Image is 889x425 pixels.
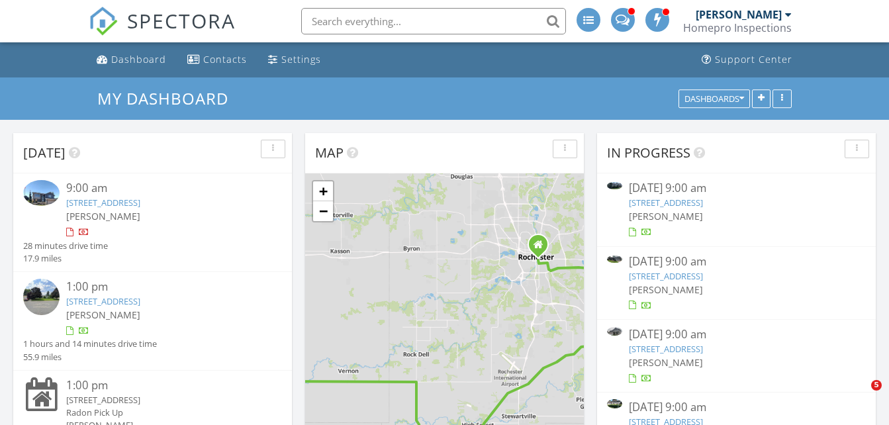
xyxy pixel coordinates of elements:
input: Search everything... [301,8,566,34]
a: My Dashboard [97,87,240,109]
span: SPECTORA [127,7,236,34]
div: [PERSON_NAME] [696,8,782,21]
div: Support Center [715,53,792,66]
div: 55.9 miles [23,351,157,363]
a: Support Center [696,48,798,72]
img: 9321941%2Fcover_photos%2FC7CBjnWqBbCWkViDmD5h%2Fsmall.jpg [607,399,622,408]
a: [DATE] 9:00 am [STREET_ADDRESS] [PERSON_NAME] [607,326,866,385]
div: Contacts [203,53,247,66]
span: [PERSON_NAME] [629,356,703,369]
div: Radon Pick Up [66,406,260,419]
span: [PERSON_NAME] [629,283,703,296]
div: [DATE] 9:00 am [629,254,845,270]
div: Dashboard [111,53,166,66]
div: [DATE] 9:00 am [629,399,845,416]
a: Dashboard [91,48,171,72]
a: [DATE] 9:00 am [STREET_ADDRESS] [PERSON_NAME] [607,180,866,239]
img: streetview [23,279,60,315]
img: 9285597%2Fcover_photos%2Fw2pjHmuokiNvVfn4hnYM%2Fsmall.jpg [607,256,622,263]
div: Rochester MN 55903 [538,244,546,252]
a: 9:00 am [STREET_ADDRESS] [PERSON_NAME] 28 minutes drive time 17.9 miles [23,180,282,265]
span: Map [315,144,344,162]
a: [STREET_ADDRESS] [629,197,703,209]
div: 17.9 miles [23,252,108,265]
div: 1:00 pm [66,377,260,394]
a: [STREET_ADDRESS] [66,295,140,307]
img: 9264284%2Fcover_photos%2FTqePs47n56GCR9fYfHGw%2Fsmall.jpg [607,327,622,336]
div: Settings [281,53,321,66]
img: 9266719%2Fcover_photos%2FLjRO4CoyKNW8RfTXNF1a%2Fsmall.jpg [607,182,622,190]
a: Contacts [182,48,252,72]
div: [STREET_ADDRESS] [66,394,260,406]
a: [STREET_ADDRESS] [629,270,703,282]
a: Zoom in [313,181,333,201]
span: [PERSON_NAME] [629,210,703,222]
a: 1:00 pm [STREET_ADDRESS] [PERSON_NAME] 1 hours and 14 minutes drive time 55.9 miles [23,279,282,363]
button: Dashboards [678,89,750,108]
div: [DATE] 9:00 am [629,180,845,197]
a: [STREET_ADDRESS] [629,343,703,355]
span: In Progress [607,144,690,162]
img: 9354244%2Fcover_photos%2Fxqe62b2iALCrTAjowJFh%2Fsmall.jpg [23,180,60,206]
a: Zoom out [313,201,333,221]
div: 1 hours and 14 minutes drive time [23,338,157,350]
div: Homepro Inspections [683,21,792,34]
a: SPECTORA [89,18,236,46]
div: 28 minutes drive time [23,240,108,252]
span: [PERSON_NAME] [66,210,140,222]
div: 1:00 pm [66,279,260,295]
span: 5 [871,380,882,391]
a: [DATE] 9:00 am [STREET_ADDRESS] [PERSON_NAME] [607,254,866,312]
span: [PERSON_NAME] [66,308,140,321]
div: 9:00 am [66,180,260,197]
img: The Best Home Inspection Software - Spectora [89,7,118,36]
span: [DATE] [23,144,66,162]
div: Dashboards [684,94,744,103]
a: [STREET_ADDRESS] [66,197,140,209]
iframe: Intercom live chat [844,380,876,412]
div: [DATE] 9:00 am [629,326,845,343]
a: Settings [263,48,326,72]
